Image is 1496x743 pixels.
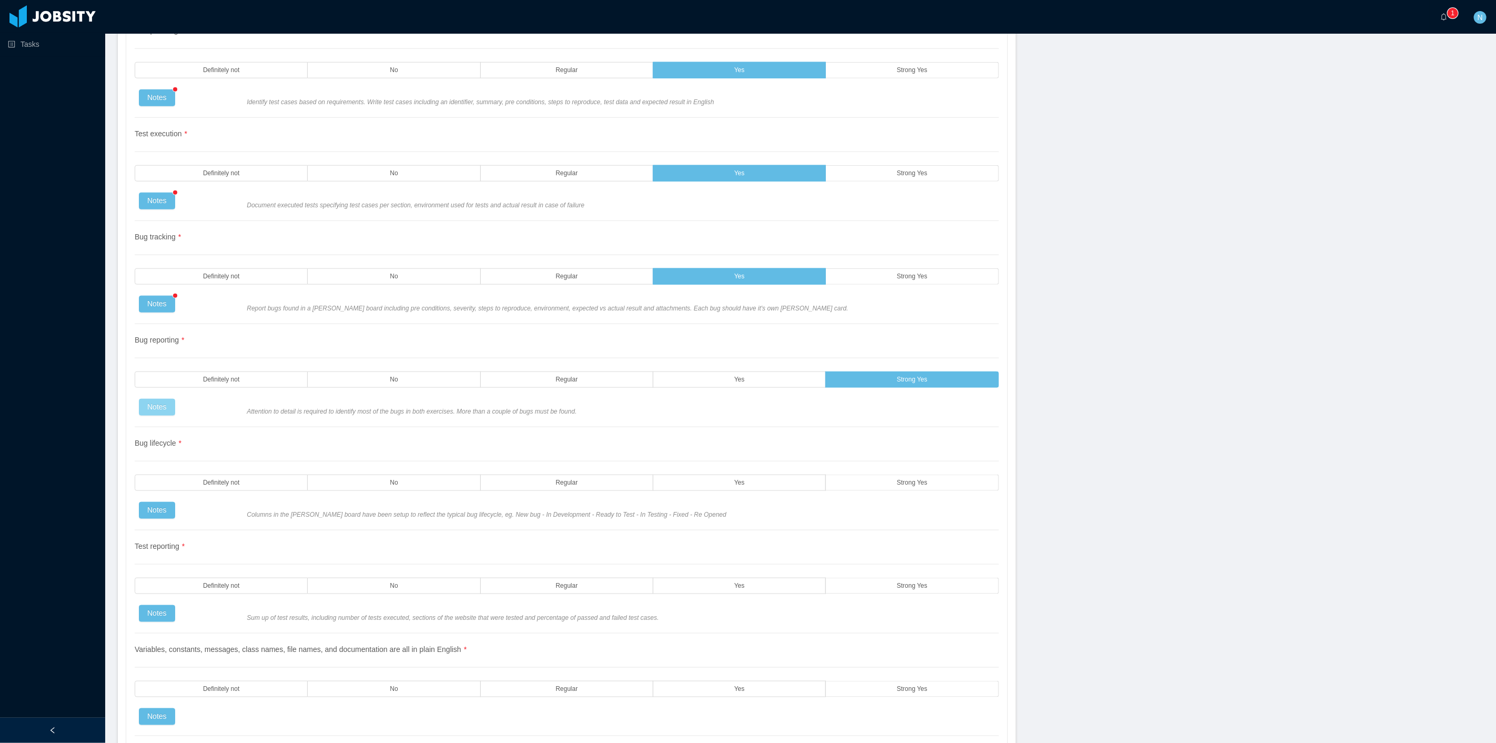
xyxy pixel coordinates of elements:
[247,304,994,313] span: Report bugs found in a [PERSON_NAME] board including pre conditions, severity, steps to reproduce...
[135,336,185,344] span: Bug reporting
[734,479,745,486] span: Yes
[390,376,398,383] span: No
[390,273,398,280] span: No
[734,67,745,74] span: Yes
[390,67,398,74] span: No
[897,67,927,74] span: Strong Yes
[139,399,175,416] button: Notes
[390,479,398,486] span: No
[247,200,994,210] span: Document executed tests specifying test cases per section, environment used for tests and actual ...
[555,686,578,692] span: Regular
[135,26,184,35] span: Test planning
[390,170,398,177] span: No
[734,273,745,280] span: Yes
[139,708,175,725] button: Notes
[1451,8,1455,18] p: 1
[139,502,175,519] button: Notes
[203,686,239,692] span: Definitely not
[247,613,994,622] span: Sum up of test results, including number of tests executed, sections of the website that were tes...
[135,645,467,654] span: Variables, constants, messages, class names, file names, and documentation are all in plain English
[139,605,175,622] button: Notes
[555,376,578,383] span: Regular
[139,193,175,209] button: Notes
[734,170,745,177] span: Yes
[8,34,97,55] a: icon: profileTasks
[734,376,745,383] span: Yes
[897,376,927,383] span: Strong Yes
[1478,11,1483,24] span: N
[897,170,927,177] span: Strong Yes
[1440,13,1448,21] i: icon: bell
[1448,8,1458,18] sup: 1
[203,273,239,280] span: Definitely not
[897,686,927,692] span: Strong Yes
[139,296,175,313] button: Notes
[390,686,398,692] span: No
[139,89,175,106] button: Notes
[203,479,239,486] span: Definitely not
[734,686,745,692] span: Yes
[555,583,578,589] span: Regular
[555,479,578,486] span: Regular
[247,407,994,416] span: Attention to detail is required to identify most of the bugs in both exercises. More than a coupl...
[135,542,185,550] span: Test reporting
[203,67,239,74] span: Definitely not
[135,129,187,138] span: Test execution
[555,170,578,177] span: Regular
[555,273,578,280] span: Regular
[555,67,578,74] span: Regular
[734,583,745,589] span: Yes
[203,170,239,177] span: Definitely not
[390,583,398,589] span: No
[897,583,927,589] span: Strong Yes
[247,510,994,519] span: Columns in the [PERSON_NAME] board have been setup to reflect the typical bug lifecycle, eg. New ...
[135,233,181,241] span: Bug tracking
[203,376,239,383] span: Definitely not
[203,583,239,589] span: Definitely not
[897,273,927,280] span: Strong Yes
[247,97,994,107] span: Identify test cases based on requirements. Write test cases including an identifier, summary, pre...
[135,439,181,447] span: Bug lifecycle
[897,479,927,486] span: Strong Yes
